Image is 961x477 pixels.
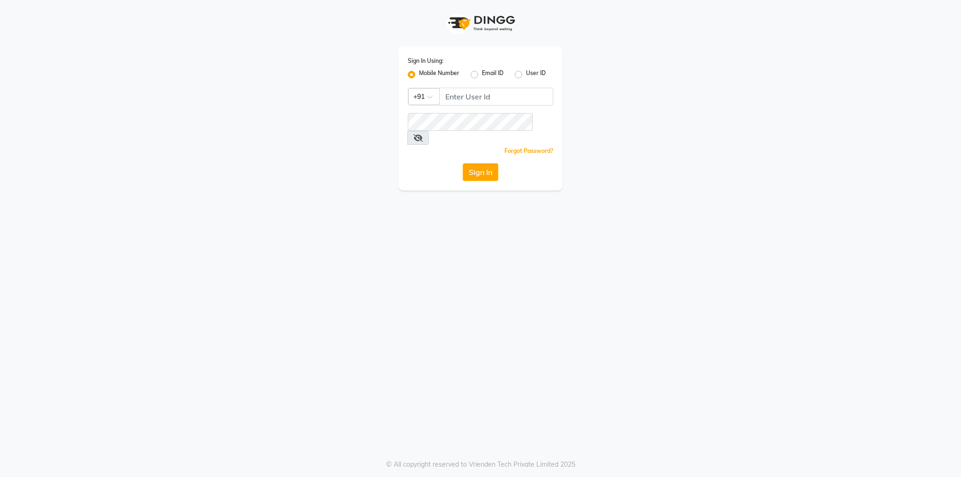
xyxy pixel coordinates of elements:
[443,9,518,37] img: logo1.svg
[482,69,503,80] label: Email ID
[463,163,498,181] button: Sign In
[408,113,533,131] input: Username
[526,69,546,80] label: User ID
[419,69,459,80] label: Mobile Number
[408,57,443,65] label: Sign In Using:
[504,147,553,154] a: Forgot Password?
[439,88,553,106] input: Username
